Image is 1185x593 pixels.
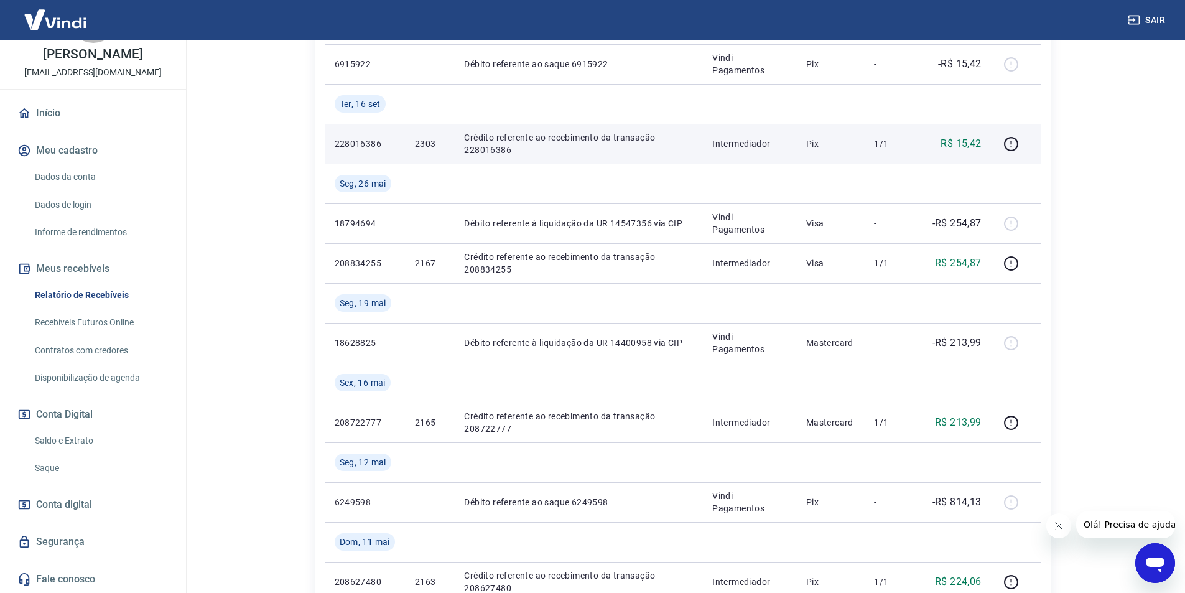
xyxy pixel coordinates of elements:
p: 2303 [415,138,444,150]
p: R$ 254,87 [935,256,982,271]
a: Dados de login [30,192,171,218]
p: 6249598 [335,496,395,508]
span: Sex, 16 mai [340,376,386,389]
button: Sair [1125,9,1170,32]
span: Dom, 11 mai [340,536,390,548]
p: Vindi Pagamentos [712,330,786,355]
p: Intermediador [712,416,786,429]
p: Débito referente ao saque 6249598 [464,496,692,508]
p: - [874,217,911,230]
p: - [874,58,911,70]
span: Seg, 26 mai [340,177,386,190]
p: Pix [806,496,855,508]
p: Intermediador [712,576,786,588]
p: 6915922 [335,58,395,70]
p: 1/1 [874,576,911,588]
p: -R$ 213,99 [932,335,982,350]
p: Mastercard [806,416,855,429]
p: 2163 [415,576,444,588]
p: R$ 15,42 [941,136,981,151]
p: 2167 [415,257,444,269]
p: -R$ 254,87 [932,216,982,231]
img: Vindi [15,1,96,39]
p: 208722777 [335,416,395,429]
p: R$ 213,99 [935,415,982,430]
p: Mastercard [806,337,855,349]
a: Saque [30,455,171,481]
span: Conta digital [36,496,92,513]
a: Disponibilização de agenda [30,365,171,391]
a: Início [15,100,171,127]
a: Informe de rendimentos [30,220,171,245]
a: Recebíveis Futuros Online [30,310,171,335]
p: - [874,496,911,508]
span: Olá! Precisa de ajuda? [7,9,105,19]
p: Pix [806,138,855,150]
p: 1/1 [874,138,911,150]
p: Crédito referente ao recebimento da transação 208834255 [464,251,692,276]
span: Seg, 19 mai [340,297,386,309]
a: Relatório de Recebíveis [30,282,171,308]
p: 18628825 [335,337,395,349]
p: 2165 [415,416,444,429]
span: Seg, 12 mai [340,456,386,469]
button: Meus recebíveis [15,255,171,282]
p: Visa [806,257,855,269]
p: 228016386 [335,138,395,150]
p: R$ 224,06 [935,574,982,589]
a: Dados da conta [30,164,171,190]
p: 1/1 [874,416,911,429]
p: 208834255 [335,257,395,269]
p: Débito referente ao saque 6915922 [464,58,692,70]
p: -R$ 814,13 [932,495,982,510]
span: Ter, 16 set [340,98,381,110]
p: Vindi Pagamentos [712,211,786,236]
a: Fale conosco [15,566,171,593]
p: Crédito referente ao recebimento da transação 228016386 [464,131,692,156]
p: Débito referente à liquidação da UR 14400958 via CIP [464,337,692,349]
p: -R$ 15,42 [938,57,982,72]
p: Vindi Pagamentos [712,52,786,77]
button: Conta Digital [15,401,171,428]
p: Vindi Pagamentos [712,490,786,515]
a: Contratos com credores [30,338,171,363]
iframe: Mensagem da empresa [1076,511,1175,538]
p: Pix [806,576,855,588]
iframe: Botão para abrir a janela de mensagens [1135,543,1175,583]
p: [PERSON_NAME] [43,48,142,61]
a: Saldo e Extrato [30,428,171,454]
p: Pix [806,58,855,70]
p: Intermediador [712,138,786,150]
p: Débito referente à liquidação da UR 14547356 via CIP [464,217,692,230]
p: [EMAIL_ADDRESS][DOMAIN_NAME] [24,66,162,79]
p: - [874,337,911,349]
p: 18794694 [335,217,395,230]
p: 208627480 [335,576,395,588]
p: 1/1 [874,257,911,269]
p: Visa [806,217,855,230]
a: Segurança [15,528,171,556]
p: Crédito referente ao recebimento da transação 208722777 [464,410,692,435]
a: Conta digital [15,491,171,518]
iframe: Fechar mensagem [1046,513,1071,538]
button: Meu cadastro [15,137,171,164]
p: Intermediador [712,257,786,269]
